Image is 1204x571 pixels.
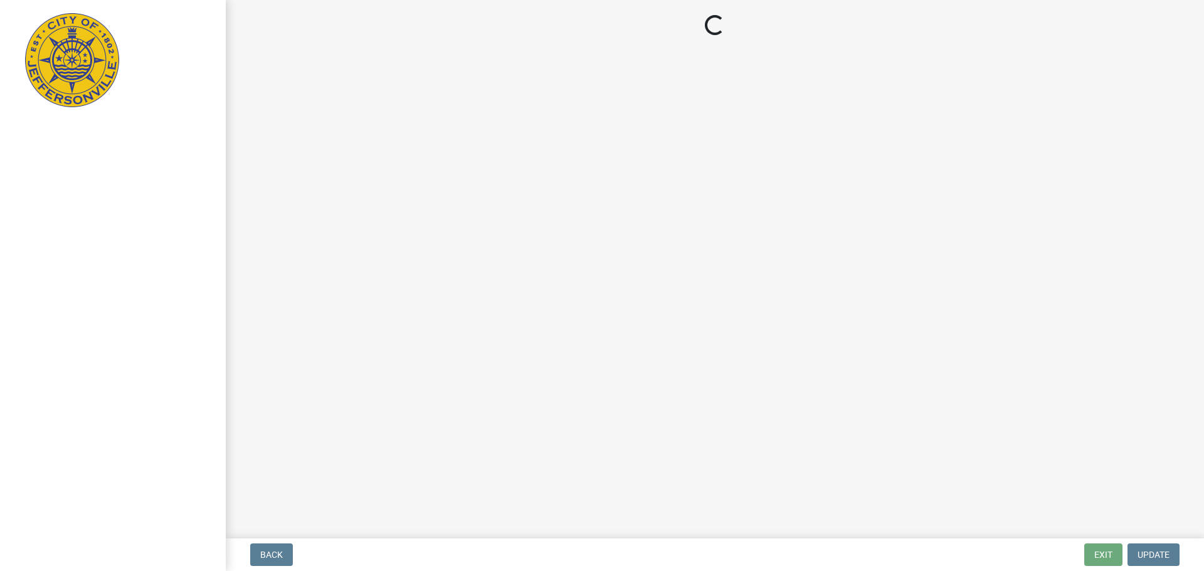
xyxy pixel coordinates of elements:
[250,543,293,566] button: Back
[260,550,283,560] span: Back
[25,13,119,107] img: City of Jeffersonville, Indiana
[1084,543,1122,566] button: Exit
[1127,543,1180,566] button: Update
[1138,550,1170,560] span: Update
